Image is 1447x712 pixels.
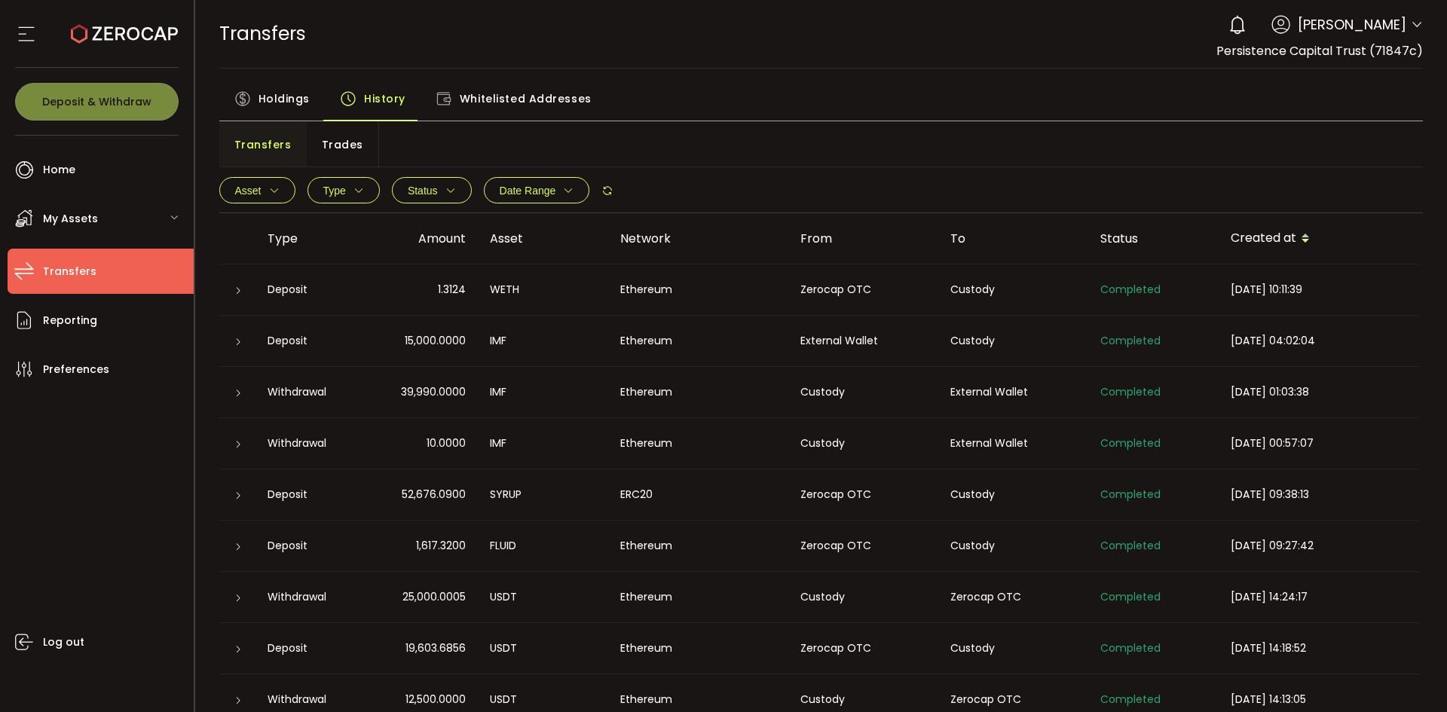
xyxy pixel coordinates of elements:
[307,177,380,203] button: Type
[43,310,97,332] span: Reporting
[1088,230,1219,247] div: Status
[1298,14,1406,35] span: [PERSON_NAME]
[1231,538,1314,553] span: [DATE] 09:27:42
[255,486,358,503] div: Deposit
[608,281,788,298] div: Ethereum
[219,20,306,47] span: Transfers
[416,537,466,555] span: 1,617.3200
[1231,692,1306,707] span: [DATE] 14:13:05
[235,185,262,197] span: Asset
[788,435,938,452] div: Custody
[1231,282,1302,297] span: [DATE] 10:11:39
[938,640,1088,657] div: Custody
[1100,692,1161,707] span: Completed
[788,384,938,401] div: Custody
[788,588,938,606] div: Custody
[938,332,1088,350] div: Custody
[255,435,358,452] div: Withdrawal
[608,230,788,247] div: Network
[1219,226,1419,252] div: Created at
[1100,589,1161,604] span: Completed
[1100,384,1161,399] span: Completed
[478,332,608,350] div: IMF
[938,230,1088,247] div: To
[1231,487,1309,502] span: [DATE] 09:38:13
[219,177,295,203] button: Asset
[608,537,788,555] div: Ethereum
[15,83,179,121] button: Deposit & Withdraw
[500,185,556,197] span: Date Range
[938,486,1088,503] div: Custody
[405,691,466,708] span: 12,500.0000
[255,384,358,401] div: Withdrawal
[43,631,84,653] span: Log out
[1231,589,1308,604] span: [DATE] 14:24:17
[255,588,358,606] div: Withdrawal
[43,359,109,380] span: Preferences
[42,96,151,107] span: Deposit & Withdraw
[788,332,938,350] div: External Wallet
[43,208,98,230] span: My Assets
[1100,487,1161,502] span: Completed
[478,384,608,401] div: IMF
[364,84,405,114] span: History
[1231,640,1306,655] span: [DATE] 14:18:52
[478,537,608,555] div: FLUID
[255,691,358,708] div: Withdrawal
[478,281,608,298] div: WETH
[43,261,96,283] span: Transfers
[255,537,358,555] div: Deposit
[478,435,608,452] div: IMF
[408,185,438,197] span: Status
[401,384,466,401] span: 39,990.0000
[1231,384,1309,399] span: [DATE] 01:03:38
[255,281,358,298] div: Deposit
[608,691,788,708] div: Ethereum
[427,435,466,452] span: 10.0000
[43,159,75,181] span: Home
[460,84,592,114] span: Whitelisted Addresses
[1100,640,1161,655] span: Completed
[392,177,472,203] button: Status
[938,588,1088,606] div: Zerocap OTC
[478,640,608,657] div: USDT
[608,486,788,503] div: ERC20
[478,588,608,606] div: USDT
[402,588,466,606] span: 25,000.0005
[788,281,938,298] div: Zerocap OTC
[478,486,608,503] div: SYRUP
[788,640,938,657] div: Zerocap OTC
[255,332,358,350] div: Deposit
[478,691,608,708] div: USDT
[1271,549,1447,712] iframe: Chat Widget
[1231,435,1314,451] span: [DATE] 00:57:07
[1216,42,1423,60] span: Persistence Capital Trust (71847c)
[608,435,788,452] div: Ethereum
[484,177,590,203] button: Date Range
[358,230,478,247] div: Amount
[255,640,358,657] div: Deposit
[1100,333,1161,348] span: Completed
[1231,333,1315,348] span: [DATE] 04:02:04
[938,537,1088,555] div: Custody
[478,230,608,247] div: Asset
[608,384,788,401] div: Ethereum
[405,332,466,350] span: 15,000.0000
[1100,282,1161,297] span: Completed
[1100,435,1161,451] span: Completed
[405,640,466,657] span: 19,603.6856
[938,281,1088,298] div: Custody
[788,486,938,503] div: Zerocap OTC
[938,435,1088,452] div: External Wallet
[788,691,938,708] div: Custody
[938,384,1088,401] div: External Wallet
[259,84,310,114] span: Holdings
[1100,538,1161,553] span: Completed
[255,230,358,247] div: Type
[402,486,466,503] span: 52,676.0900
[938,691,1088,708] div: Zerocap OTC
[788,537,938,555] div: Zerocap OTC
[608,588,788,606] div: Ethereum
[608,332,788,350] div: Ethereum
